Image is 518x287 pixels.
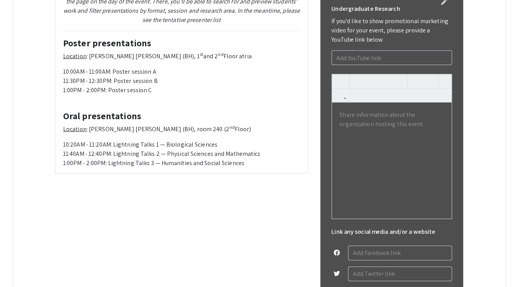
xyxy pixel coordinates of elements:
[63,67,300,95] p: 10:00AM - 11:00AM: Poster session A 11:30PM - 12:30PM: Poster session B 1:00PM - 2:00PM: Poster s...
[365,88,378,101] button: Subscript
[63,52,87,60] u: Location
[331,224,452,239] h6: Link any social media and/or a website
[423,74,436,88] button: Ordered list
[331,50,452,65] input: Add YouTube link
[6,252,33,281] iframe: Chat
[351,74,365,88] button: Strong (Cmd + B)
[365,74,378,88] button: Emphasis (Cmd + I)
[348,266,452,281] input: Add Twitter link
[334,88,347,101] button: Link
[409,74,423,88] button: Unordered list
[331,16,452,44] p: If you'd like to show promotional marketing video for your event, please provide a YouTube link b...
[63,124,300,133] p: : [PERSON_NAME] [PERSON_NAME] (BH), room 240 (2 Floor)
[63,36,151,49] strong: Poster presentations
[218,51,223,57] sup: nd
[351,88,365,101] button: Superscript
[63,125,87,133] u: Location
[392,74,405,88] button: Deleted
[378,74,392,88] button: Underline
[348,245,452,260] input: Add Facebook link
[229,124,234,130] sup: nd
[199,51,203,57] sup: st
[63,140,300,167] p: 10:20AM - 11:20AM: Lightning Talks 1 — Biological Sciences 11:40AM - 12:40PM: Lightning Talks 2 —...
[63,109,141,122] strong: Oral presentations
[63,51,300,61] p: : [PERSON_NAME] [PERSON_NAME] (BH), 1 and 2 Floor atria
[334,74,347,88] button: View HTML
